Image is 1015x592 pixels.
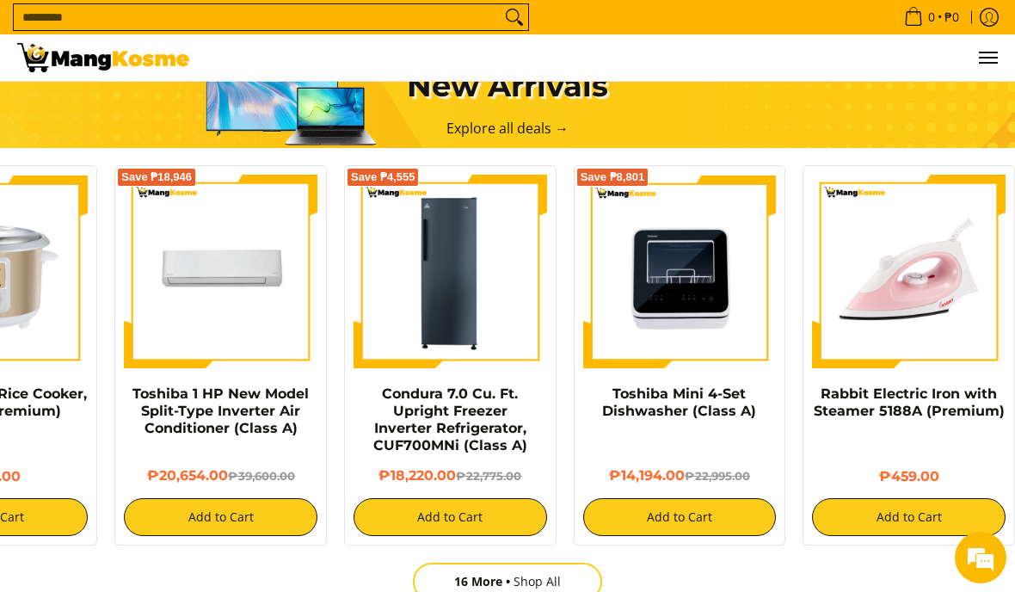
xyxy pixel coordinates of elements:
[9,403,328,463] textarea: Type your message and hit 'Enter'
[17,43,189,72] img: Mang Kosme: Your Home Appliances Warehouse Sale Partner!
[977,34,998,81] button: Menu
[454,573,514,589] span: 16 More
[228,469,295,483] del: ₱39,600.00
[942,11,962,23] span: ₱0
[89,96,289,119] div: Chat with us now
[206,34,998,81] ul: Customer Navigation
[354,467,547,485] h6: ₱18,220.00
[812,468,1006,485] h6: ₱459.00
[926,11,938,23] span: 0
[583,498,777,536] button: Add to Cart
[583,175,777,368] img: Toshiba Mini 4-Set Dishwasher (Class A)
[581,172,645,182] span: Save ₱8,801
[814,385,1005,419] a: Rabbit Electric Iron with Steamer 5188A (Premium)
[583,467,777,485] h6: ₱14,194.00
[373,385,527,453] a: Condura 7.0 Cu. Ft. Upright Freezer Inverter Refrigerator, CUF700MNi (Class A)
[354,175,547,368] img: Condura 7.0 Cu. Ft. Upright Freezer Inverter Refrigerator, CUF700MNi (Class A)
[602,385,756,419] a: Toshiba Mini 4-Set Dishwasher (Class A)
[124,467,317,485] h6: ₱20,654.00
[456,469,521,483] del: ₱22,775.00
[685,469,750,483] del: ₱22,995.00
[501,4,528,30] button: Search
[282,9,323,50] div: Minimize live chat window
[351,172,415,182] span: Save ₱4,555
[812,498,1006,536] button: Add to Cart
[121,172,192,182] span: Save ₱18,946
[446,119,569,138] a: Explore all deals →
[124,175,317,368] img: Toshiba 1 HP New Model Split-Type Inverter Air Conditioner (Class A)
[124,498,317,536] button: Add to Cart
[132,385,309,436] a: Toshiba 1 HP New Model Split-Type Inverter Air Conditioner (Class A)
[354,498,547,536] button: Add to Cart
[899,8,964,27] span: •
[206,34,998,81] nav: Main Menu
[100,183,237,357] span: We're online!
[812,175,1006,368] img: https://mangkosme.com/products/rabbit-eletric-iron-with-steamer-5188a-class-a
